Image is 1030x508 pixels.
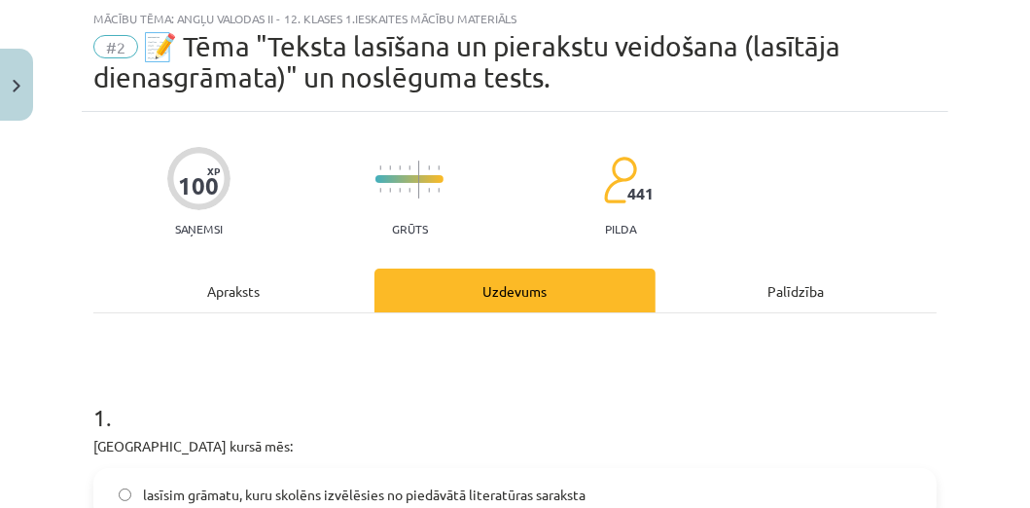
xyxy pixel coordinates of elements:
span: lasīsim grāmatu, kuru skolēns izvēlēsies no piedāvātā literatūras saraksta [143,485,586,505]
img: icon-short-line-57e1e144782c952c97e751825c79c345078a6d821885a25fce030b3d8c18986b.svg [428,188,430,193]
p: pilda [605,222,636,236]
img: icon-short-line-57e1e144782c952c97e751825c79c345078a6d821885a25fce030b3d8c18986b.svg [389,165,391,170]
span: 441 [627,185,654,202]
div: Palīdzība [656,269,937,312]
div: Uzdevums [374,269,656,312]
img: icon-short-line-57e1e144782c952c97e751825c79c345078a6d821885a25fce030b3d8c18986b.svg [438,165,440,170]
img: icon-short-line-57e1e144782c952c97e751825c79c345078a6d821885a25fce030b3d8c18986b.svg [379,165,381,170]
h1: 1 . [93,370,937,430]
div: Mācību tēma: Angļu valodas ii - 12. klases 1.ieskaites mācību materiāls [93,12,937,25]
img: icon-short-line-57e1e144782c952c97e751825c79c345078a6d821885a25fce030b3d8c18986b.svg [389,188,391,193]
input: lasīsim grāmatu, kuru skolēns izvēlēsies no piedāvātā literatūras saraksta [119,489,131,501]
img: icon-short-line-57e1e144782c952c97e751825c79c345078a6d821885a25fce030b3d8c18986b.svg [399,188,401,193]
span: #2 [93,35,138,58]
span: 📝 Tēma "Teksta lasīšana un pierakstu veidošana (lasītāja dienasgrāmata)" un noslēguma tests. [93,30,840,93]
div: 100 [178,172,219,200]
img: icon-short-line-57e1e144782c952c97e751825c79c345078a6d821885a25fce030b3d8c18986b.svg [379,188,381,193]
img: icon-short-line-57e1e144782c952c97e751825c79c345078a6d821885a25fce030b3d8c18986b.svg [399,165,401,170]
p: Saņemsi [167,222,231,236]
p: Grūts [392,222,428,236]
p: [GEOGRAPHIC_DATA] kursā mēs: [93,436,937,456]
img: icon-short-line-57e1e144782c952c97e751825c79c345078a6d821885a25fce030b3d8c18986b.svg [428,165,430,170]
span: XP [207,165,220,176]
img: icon-short-line-57e1e144782c952c97e751825c79c345078a6d821885a25fce030b3d8c18986b.svg [438,188,440,193]
img: icon-short-line-57e1e144782c952c97e751825c79c345078a6d821885a25fce030b3d8c18986b.svg [408,165,410,170]
div: Apraksts [93,269,374,312]
img: students-c634bb4e5e11cddfef0936a35e636f08e4e9abd3cc4e673bd6f9a4125e45ecb1.svg [603,156,637,204]
img: icon-close-lesson-0947bae3869378f0d4975bcd49f059093ad1ed9edebbc8119c70593378902aed.svg [13,80,20,92]
img: icon-long-line-d9ea69661e0d244f92f715978eff75569469978d946b2353a9bb055b3ed8787d.svg [418,161,420,199]
img: icon-short-line-57e1e144782c952c97e751825c79c345078a6d821885a25fce030b3d8c18986b.svg [408,188,410,193]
